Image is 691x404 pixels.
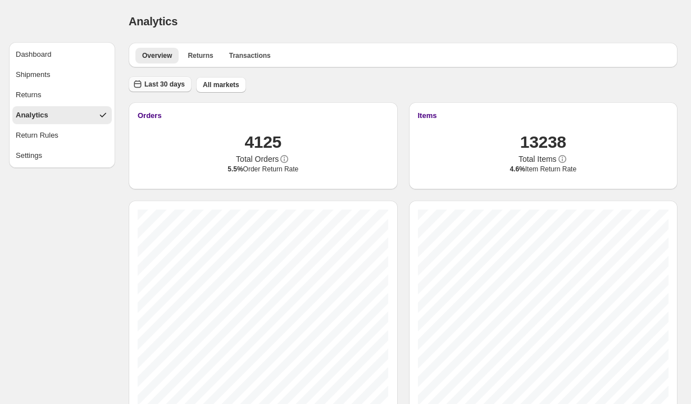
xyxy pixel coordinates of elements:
span: Item Return Rate [510,165,576,174]
div: Shipments [16,69,50,80]
span: Transactions [229,51,271,60]
button: All markets [196,77,246,93]
h1: 4125 [244,131,281,153]
div: Return Rules [16,130,58,141]
button: Returns [12,86,112,104]
button: Dashboard [12,46,112,63]
span: Total Items [519,153,557,165]
button: Items [418,111,669,120]
span: Order Return Rate [228,165,298,174]
span: Analytics [129,15,178,28]
button: Return Rules [12,126,112,144]
h1: 13238 [520,131,566,153]
div: Analytics [16,110,48,121]
div: Dashboard [16,49,52,60]
button: Last 30 days [129,76,192,92]
button: Shipments [12,66,112,84]
span: 5.5% [228,165,243,173]
button: Orders [138,111,389,120]
span: Returns [188,51,213,60]
span: Total Orders [236,153,279,165]
span: Last 30 days [144,80,185,89]
button: Analytics [12,106,112,124]
button: Settings [12,147,112,165]
span: Overview [142,51,172,60]
div: Settings [16,150,42,161]
div: Returns [16,89,42,101]
span: 4.6% [510,165,525,173]
span: All markets [203,80,239,89]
